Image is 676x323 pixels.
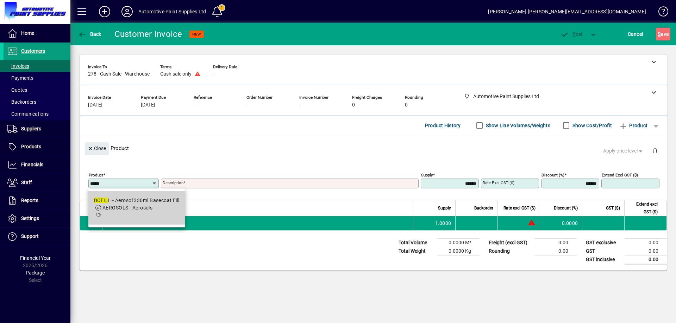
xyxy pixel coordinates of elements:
[76,28,103,40] button: Back
[483,180,514,185] mat-label: Rate excl GST ($)
[542,172,564,177] mat-label: Discount (%)
[4,138,70,156] a: Products
[646,142,663,159] button: Delete
[422,119,464,132] button: Product History
[20,255,51,261] span: Financial Year
[4,228,70,245] a: Support
[21,144,41,149] span: Products
[653,1,667,24] a: Knowledge Base
[246,102,248,108] span: -
[534,238,577,247] td: 0.00
[7,75,33,81] span: Payments
[474,204,493,212] span: Backorder
[606,204,620,212] span: GST ($)
[488,6,646,17] div: [PERSON_NAME] [PERSON_NAME][EMAIL_ADDRESS][DOMAIN_NAME]
[437,247,480,255] td: 0.0000 Kg
[438,204,451,212] span: Supply
[485,247,534,255] td: Rounding
[89,172,103,177] mat-label: Product
[21,215,39,221] span: Settings
[646,147,663,154] app-page-header-button: Delete
[116,5,138,18] button: Profile
[4,156,70,174] a: Financials
[114,28,182,40] div: Customer Invoice
[625,255,667,264] td: 0.00
[4,210,70,227] a: Settings
[600,144,647,157] button: Apply price level
[425,120,461,131] span: Product History
[4,120,70,138] a: Suppliers
[4,84,70,96] a: Quotes
[94,198,108,203] em: BCFIL
[4,72,70,84] a: Payments
[138,6,206,17] div: Automotive Paint Supplies Ltd
[26,270,45,276] span: Package
[540,216,582,230] td: 0.0000
[437,238,480,247] td: 0.0000 M³
[88,143,106,154] span: Close
[85,142,109,155] button: Close
[163,180,183,185] mat-label: Description
[88,102,102,108] span: [DATE]
[78,31,101,37] span: Back
[626,28,645,40] button: Cancel
[102,205,152,211] span: AEROSOLS - Aerosols
[21,126,41,131] span: Suppliers
[352,102,355,108] span: 0
[405,102,408,108] span: 0
[4,25,70,42] a: Home
[557,28,587,40] button: Post
[582,238,625,247] td: GST exclusive
[21,180,32,185] span: Staff
[21,233,39,239] span: Support
[572,31,576,37] span: P
[80,135,667,161] div: Product
[7,87,27,93] span: Quotes
[7,111,49,117] span: Communications
[7,63,29,69] span: Invoices
[83,145,111,151] app-page-header-button: Close
[656,28,670,40] button: Save
[93,5,116,18] button: Add
[629,200,658,216] span: Extend excl GST ($)
[625,247,667,255] td: 0.00
[299,102,301,108] span: -
[4,96,70,108] a: Backorders
[4,60,70,72] a: Invoices
[88,71,150,77] span: 278 - Cash Sale - Warehouse
[658,31,661,37] span: S
[603,147,644,155] span: Apply price level
[21,48,45,54] span: Customers
[485,238,534,247] td: Freight (excl GST)
[602,172,638,177] mat-label: Extend excl GST ($)
[484,122,550,129] label: Show Line Volumes/Weights
[435,220,451,227] span: 1.0000
[4,174,70,192] a: Staff
[571,122,612,129] label: Show Cost/Profit
[21,198,38,203] span: Reports
[21,30,34,36] span: Home
[628,28,643,40] span: Cancel
[7,99,36,105] span: Backorders
[4,108,70,120] a: Communications
[395,247,437,255] td: Total Weight
[160,71,192,77] span: Cash sale only
[582,255,625,264] td: GST inclusive
[194,102,195,108] span: -
[94,197,180,204] div: L - Aerosol 330ml Basecoat Fill
[534,247,577,255] td: 0.00
[560,31,583,37] span: ost
[658,28,669,40] span: ave
[192,32,201,37] span: NEW
[625,238,667,247] td: 0.00
[503,204,536,212] span: Rate excl GST ($)
[582,247,625,255] td: GST
[141,102,155,108] span: [DATE]
[4,192,70,209] a: Reports
[21,162,43,167] span: Financials
[70,28,109,40] app-page-header-button: Back
[554,204,578,212] span: Discount (%)
[395,238,437,247] td: Total Volume
[421,172,433,177] mat-label: Supply
[213,71,214,77] span: -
